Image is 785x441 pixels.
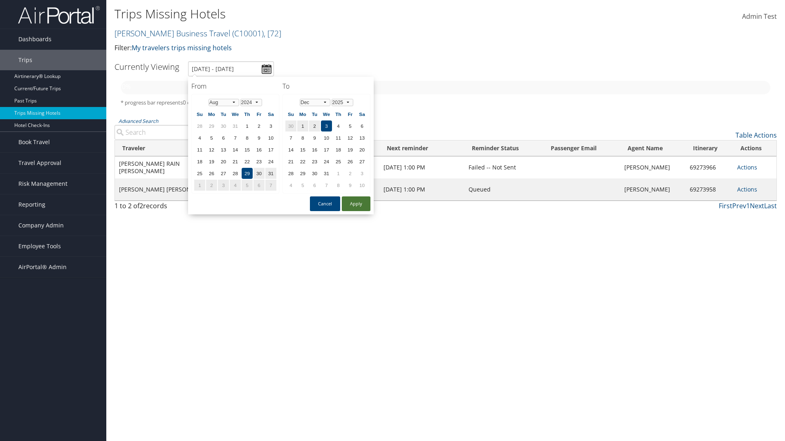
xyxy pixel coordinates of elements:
td: 29 [297,168,308,179]
td: 5 [206,132,217,143]
td: [PERSON_NAME] [PERSON_NAME] [115,178,220,200]
td: 18 [333,144,344,155]
img: airportal-logo.png [18,5,100,24]
th: Actions [733,140,776,156]
p: Filter: [114,43,556,53]
td: 10 [321,132,332,143]
td: 13 [357,132,368,143]
span: 2 [139,201,143,210]
input: [DATE] - [DATE] [188,61,274,76]
td: 29 [242,168,253,179]
td: 30 [309,168,320,179]
td: 7 [321,180,332,191]
th: Traveler: activate to sort column ascending [115,140,220,156]
td: 69273958 [686,178,733,200]
td: 31 [230,120,241,131]
td: 22 [297,156,308,167]
td: 14 [230,144,241,155]
h4: From [191,82,279,91]
td: 3 [265,120,276,131]
td: 10 [357,180,368,191]
a: Actions [737,185,757,193]
th: Su [194,109,205,120]
td: 31 [321,168,332,179]
th: Fr [253,109,265,120]
td: 4 [194,132,205,143]
td: 25 [333,156,344,167]
td: 10 [265,132,276,143]
td: 3 [357,168,368,179]
td: 29 [206,120,217,131]
th: Mo [297,109,308,120]
a: Next [750,201,764,210]
span: Dashboards [18,29,52,49]
td: 7 [265,180,276,191]
td: 14 [285,144,296,155]
td: 19 [206,156,217,167]
h3: Currently Viewing [114,61,179,72]
td: [DATE] 1:00 PM [379,178,464,200]
td: 28 [230,168,241,179]
a: My travelers trips missing hotels [132,43,232,52]
th: Th [333,109,344,120]
th: Agent Name [620,140,685,156]
td: 13 [218,144,229,155]
td: 8 [333,180,344,191]
th: Su [285,109,296,120]
td: 26 [206,168,217,179]
td: 27 [218,168,229,179]
th: Next reminder [379,140,464,156]
td: 18 [194,156,205,167]
td: 23 [253,156,265,167]
td: 5 [297,180,308,191]
td: 17 [265,144,276,155]
td: 8 [242,132,253,143]
td: 27 [357,156,368,167]
a: Actions [737,163,757,171]
td: 5 [242,180,253,191]
td: 4 [285,180,296,191]
td: 24 [321,156,332,167]
th: Itinerary [686,140,733,156]
h5: * progress bar represents overnights covered for the selected time period. [121,99,771,107]
td: 16 [253,144,265,155]
td: 15 [297,144,308,155]
td: 9 [309,132,320,143]
span: Travel Approval [18,153,61,173]
td: [PERSON_NAME] RAIN [PERSON_NAME] [115,156,220,178]
td: 30 [253,168,265,179]
td: 69273966 [686,156,733,178]
span: Company Admin [18,215,64,236]
td: 31 [265,168,276,179]
span: Book Travel [18,132,50,152]
td: 2 [253,120,265,131]
td: 3 [218,180,229,191]
a: Advanced Search [119,118,158,125]
td: 7 [285,132,296,143]
td: 8 [297,132,308,143]
td: 9 [345,180,356,191]
td: 11 [194,144,205,155]
td: 16 [309,144,320,155]
th: Reminder Status [464,140,543,156]
td: 28 [194,120,205,131]
td: Queued [464,178,543,200]
td: 23 [309,156,320,167]
td: 6 [253,180,265,191]
span: Trips [18,50,32,70]
button: Apply [342,196,370,211]
span: Risk Management [18,174,67,194]
td: 2 [206,180,217,191]
th: Passenger Email: activate to sort column ascending [543,140,620,156]
td: 20 [357,144,368,155]
td: 26 [345,156,356,167]
a: Table Actions [736,131,777,140]
a: Admin Test [742,4,777,29]
td: [PERSON_NAME] [620,178,685,200]
td: 6 [357,120,368,131]
span: Admin Test [742,12,777,21]
td: [DATE] 1:00 PM [379,156,464,178]
td: 9 [253,132,265,143]
td: 21 [230,156,241,167]
td: [PERSON_NAME] [620,156,685,178]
